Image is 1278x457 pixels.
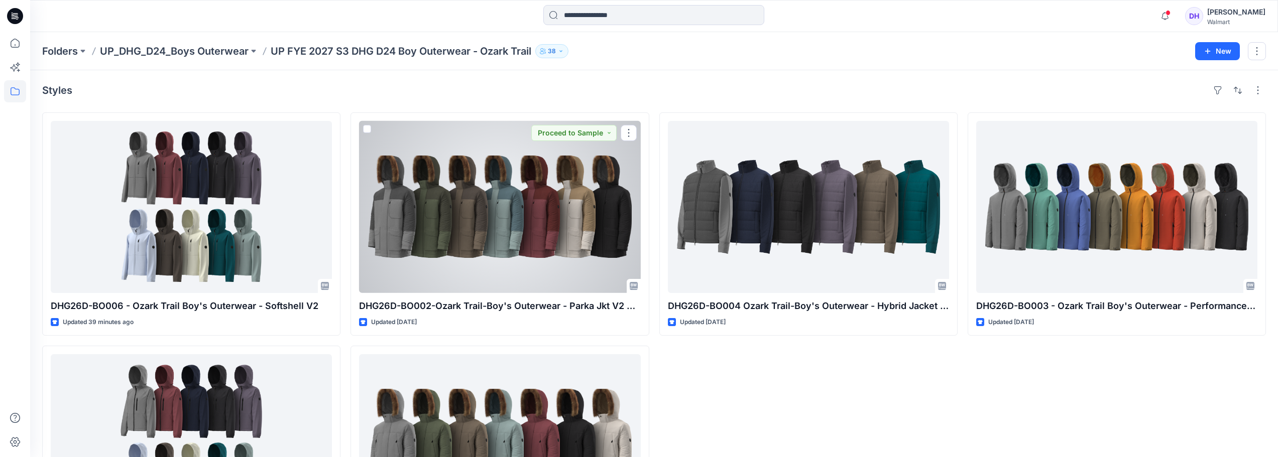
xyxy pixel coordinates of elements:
[976,299,1257,313] p: DHG26D-BO003 - Ozark Trail Boy's Outerwear - Performance Jacket Opt 2
[988,317,1034,328] p: Updated [DATE]
[668,121,949,293] a: DHG26D-BO004 Ozark Trail-Boy's Outerwear - Hybrid Jacket Opt.1
[548,46,556,57] p: 38
[51,299,332,313] p: DHG26D-BO006 - Ozark Trail Boy's Outerwear - Softshell V2
[42,44,78,58] a: Folders
[359,299,640,313] p: DHG26D-BO002-Ozark Trail-Boy's Outerwear - Parka Jkt V2 Opt 2
[668,299,949,313] p: DHG26D-BO004 Ozark Trail-Boy's Outerwear - Hybrid Jacket Opt.1
[1207,6,1265,18] div: [PERSON_NAME]
[42,84,72,96] h4: Styles
[535,44,568,58] button: 38
[1195,42,1240,60] button: New
[680,317,726,328] p: Updated [DATE]
[51,121,332,293] a: DHG26D-BO006 - Ozark Trail Boy's Outerwear - Softshell V2
[1207,18,1265,26] div: Walmart
[359,121,640,293] a: DHG26D-BO002-Ozark Trail-Boy's Outerwear - Parka Jkt V2 Opt 2
[976,121,1257,293] a: DHG26D-BO003 - Ozark Trail Boy's Outerwear - Performance Jacket Opt 2
[1185,7,1203,25] div: DH
[371,317,417,328] p: Updated [DATE]
[63,317,134,328] p: Updated 39 minutes ago
[271,44,531,58] p: UP FYE 2027 S3 DHG D24 Boy Outerwear - Ozark Trail
[100,44,249,58] a: UP_DHG_D24_Boys Outerwear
